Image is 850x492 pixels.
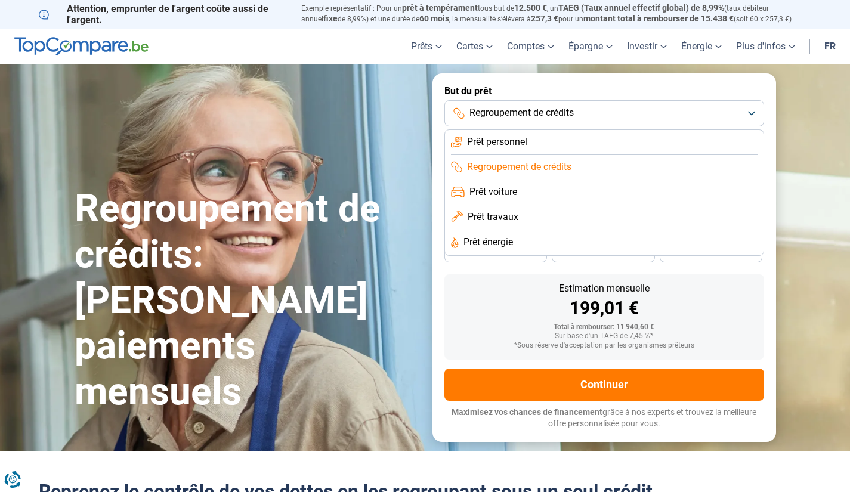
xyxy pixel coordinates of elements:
[454,299,755,317] div: 199,01 €
[531,14,558,23] span: 257,3 €
[39,3,287,26] p: Attention, emprunter de l'argent coûte aussi de l'argent.
[468,211,518,224] span: Prêt travaux
[483,250,509,257] span: 36 mois
[463,236,513,249] span: Prêt énergie
[454,332,755,341] div: Sur base d'un TAEG de 7,45 %*
[444,369,764,401] button: Continuer
[561,29,620,64] a: Épargne
[454,284,755,293] div: Estimation mensuelle
[454,342,755,350] div: *Sous réserve d'acceptation par les organismes prêteurs
[469,185,517,199] span: Prêt voiture
[467,160,571,174] span: Regroupement de crédits
[558,3,724,13] span: TAEG (Taux annuel effectif global) de 8,99%
[469,106,574,119] span: Regroupement de crédits
[590,250,616,257] span: 30 mois
[817,29,843,64] a: fr
[449,29,500,64] a: Cartes
[323,14,338,23] span: fixe
[402,3,478,13] span: prêt à tempérament
[729,29,802,64] a: Plus d'infos
[467,135,527,148] span: Prêt personnel
[419,14,449,23] span: 60 mois
[404,29,449,64] a: Prêts
[583,14,734,23] span: montant total à rembourser de 15.438 €
[14,37,149,56] img: TopCompare
[452,407,602,417] span: Maximisez vos chances de financement
[674,29,729,64] a: Énergie
[620,29,674,64] a: Investir
[444,407,764,430] p: grâce à nos experts et trouvez la meilleure offre personnalisée pour vous.
[500,29,561,64] a: Comptes
[75,186,418,415] h1: Regroupement de crédits: [PERSON_NAME] paiements mensuels
[454,323,755,332] div: Total à rembourser: 11 940,60 €
[301,3,812,24] p: Exemple représentatif : Pour un tous but de , un (taux débiteur annuel de 8,99%) et une durée de ...
[444,85,764,97] label: But du prêt
[444,100,764,126] button: Regroupement de crédits
[698,250,724,257] span: 24 mois
[514,3,547,13] span: 12.500 €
